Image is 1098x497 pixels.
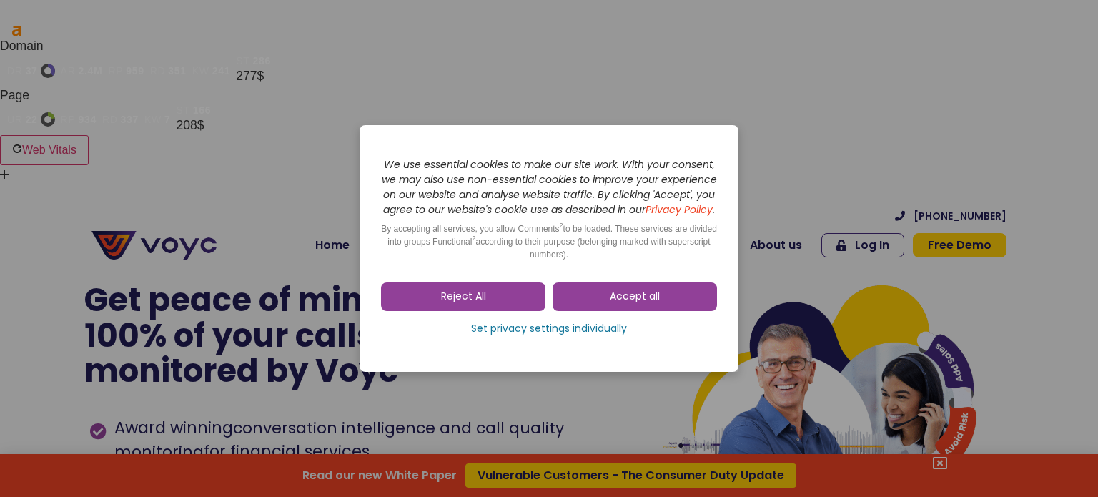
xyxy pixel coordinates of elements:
[646,202,713,217] a: Privacy Policy
[553,282,717,311] a: Accept all
[441,290,486,304] span: Reject All
[381,318,717,340] a: Set privacy settings individually
[560,222,563,229] sup: 2
[381,282,545,311] a: Reject All
[471,322,627,336] span: Set privacy settings individually
[381,224,717,260] span: By accepting all services, you allow Comments to be loaded. These services are divided into group...
[610,290,660,304] span: Accept all
[382,157,717,217] i: We use essential cookies to make our site work. With your consent, we may also use non-essential ...
[472,235,475,242] sup: 2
